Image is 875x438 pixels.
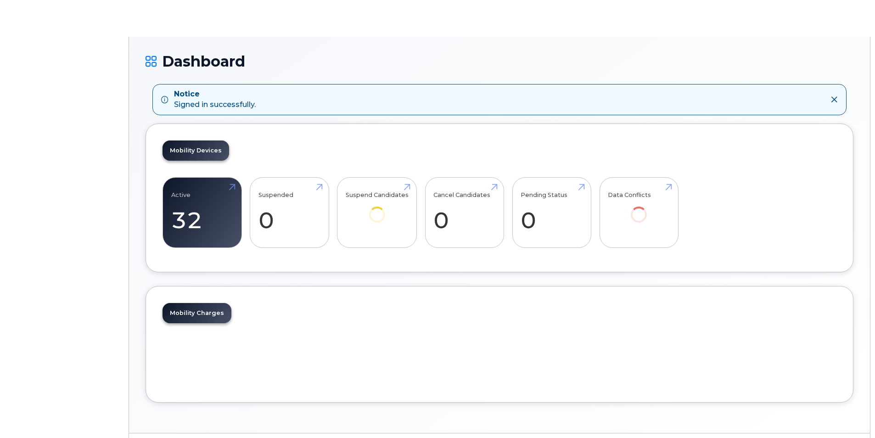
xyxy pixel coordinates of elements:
a: Data Conflicts [608,182,670,235]
strong: Notice [174,89,256,100]
a: Mobility Devices [163,140,229,161]
a: Suspend Candidates [346,182,409,235]
a: Pending Status 0 [521,182,583,243]
a: Active 32 [171,182,233,243]
a: Mobility Charges [163,303,231,323]
a: Suspended 0 [258,182,320,243]
a: Cancel Candidates 0 [433,182,495,243]
h1: Dashboard [146,53,853,69]
div: Signed in successfully. [174,89,256,110]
